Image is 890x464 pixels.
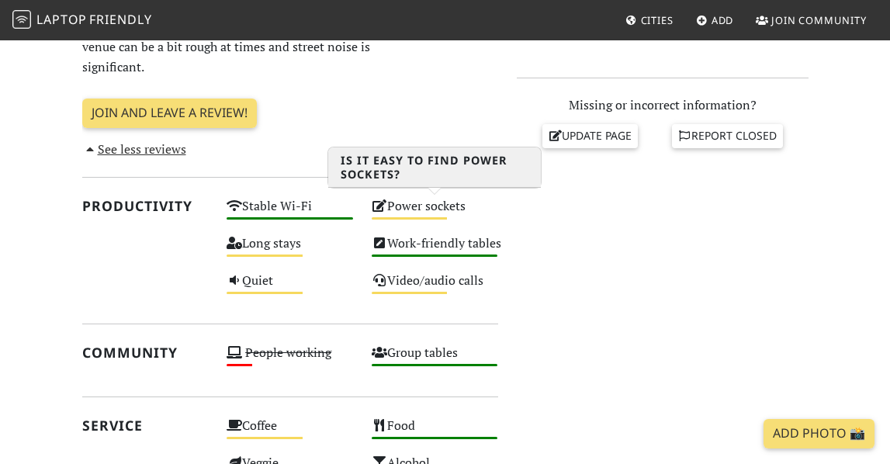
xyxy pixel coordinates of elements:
span: Join Community [771,13,867,27]
div: Quiet [217,269,362,306]
a: Add [690,6,740,34]
div: Work-friendly tables [362,232,507,269]
a: See less reviews [82,140,186,158]
a: Cities [619,6,680,34]
h2: Productivity [82,198,209,214]
img: LaptopFriendly [12,10,31,29]
a: Join Community [750,6,873,34]
s: People working [245,344,331,361]
h3: Is it easy to find power sockets? [328,147,541,188]
div: Stable Wi-Fi [217,195,362,232]
span: Laptop [36,11,87,28]
div: Video/audio calls [362,269,507,306]
span: Add [712,13,734,27]
span: Cities [641,13,674,27]
span: Friendly [89,11,151,28]
a: Add Photo 📸 [764,419,874,448]
p: Missing or incorrect information? [517,95,809,116]
div: Long stays [217,232,362,269]
div: Coffee [217,414,362,452]
a: Update page [542,124,639,147]
div: Power sockets [362,195,507,232]
div: Group tables [362,341,507,379]
div: Food [362,414,507,452]
a: Join and leave a review! [82,99,257,128]
a: Report closed [672,124,784,147]
h2: Service [82,417,209,434]
a: LaptopFriendly LaptopFriendly [12,7,152,34]
h2: Community [82,345,209,361]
